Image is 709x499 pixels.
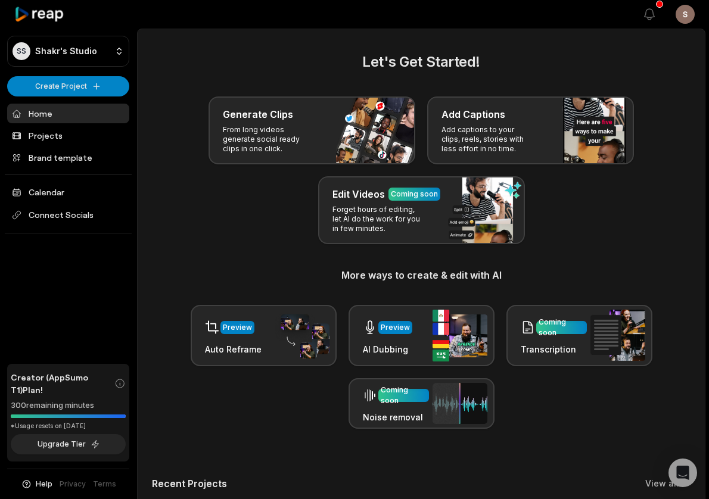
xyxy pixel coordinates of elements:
button: Help [21,479,52,489]
div: SS [13,42,30,60]
h3: AI Dubbing [363,343,412,355]
h3: Edit Videos [332,187,385,201]
span: Creator (AppSumo T1) Plan! [11,371,114,396]
img: noise_removal.png [433,383,487,424]
h3: Noise removal [363,411,429,423]
img: auto_reframe.png [275,313,329,359]
p: From long videos generate social ready clips in one click. [223,125,315,154]
a: Projects [7,126,129,145]
div: *Usage resets on [DATE] [11,422,126,431]
button: Upgrade Tier [11,434,126,454]
div: Coming soon [381,385,427,406]
div: Preview [223,322,252,333]
div: Coming soon [391,189,438,199]
h3: Transcription [521,343,587,355]
p: Shakr's Studio [35,46,97,57]
div: 300 remaining minutes [11,400,126,411]
span: Help [36,479,52,489]
img: transcription.png [590,310,645,361]
h2: Let's Get Started! [152,51,691,73]
div: Preview [381,322,410,333]
div: Open Intercom Messenger [668,459,697,487]
a: Privacy [60,479,86,489]
h3: Generate Clips [223,107,293,121]
h2: Recent Projects [152,478,227,489]
p: Add captions to your clips, reels, stories with less effort in no time. [441,125,534,154]
h3: Auto Reframe [205,343,262,355]
a: Calendar [7,182,129,202]
span: Connect Socials [7,204,129,226]
a: Terms [93,479,116,489]
div: Coming soon [539,317,584,338]
a: View all [645,478,679,489]
button: Create Project [7,76,129,96]
h3: Add Captions [441,107,505,121]
h3: More ways to create & edit with AI [152,268,691,282]
a: Home [7,104,129,123]
p: Forget hours of editing, let AI do the work for you in few minutes. [332,205,425,233]
img: ai_dubbing.png [433,310,487,361]
a: Brand template [7,148,129,167]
